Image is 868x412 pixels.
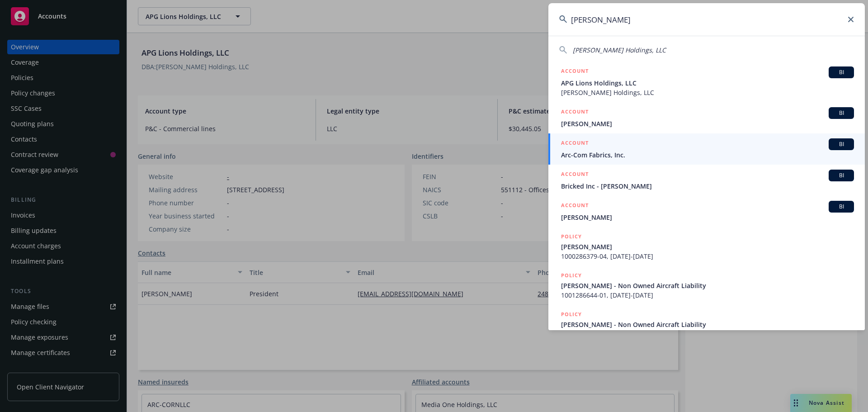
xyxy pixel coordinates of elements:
[832,171,850,180] span: BI
[561,119,854,128] span: [PERSON_NAME]
[832,203,850,211] span: BI
[561,88,854,97] span: [PERSON_NAME] Holdings, LLC
[561,78,854,88] span: APG Lions Holdings, LLC
[561,170,589,180] h5: ACCOUNT
[548,165,865,196] a: ACCOUNTBIBricked Inc - [PERSON_NAME]
[561,320,854,329] span: [PERSON_NAME] - Non Owned Aircraft Liability
[561,251,854,261] span: 1000286379-04, [DATE]-[DATE]
[832,109,850,117] span: BI
[561,107,589,118] h5: ACCOUNT
[832,68,850,76] span: BI
[561,242,854,251] span: [PERSON_NAME]
[561,290,854,300] span: 1001286644-01, [DATE]-[DATE]
[832,140,850,148] span: BI
[561,310,582,319] h5: POLICY
[548,266,865,305] a: POLICY[PERSON_NAME] - Non Owned Aircraft Liability1001286644-01, [DATE]-[DATE]
[548,196,865,227] a: ACCOUNTBI[PERSON_NAME]
[561,150,854,160] span: Arc-Com Fabrics, Inc.
[548,62,865,102] a: ACCOUNTBIAPG Lions Holdings, LLC[PERSON_NAME] Holdings, LLC
[561,66,589,77] h5: ACCOUNT
[548,3,865,36] input: Search...
[561,213,854,222] span: [PERSON_NAME]
[561,329,854,339] span: 1001286731-01, [DATE]-[DATE]
[561,271,582,280] h5: POLICY
[561,201,589,212] h5: ACCOUNT
[573,46,666,54] span: [PERSON_NAME] Holdings, LLC
[548,227,865,266] a: POLICY[PERSON_NAME]1000286379-04, [DATE]-[DATE]
[561,232,582,241] h5: POLICY
[561,138,589,149] h5: ACCOUNT
[548,102,865,133] a: ACCOUNTBI[PERSON_NAME]
[548,305,865,344] a: POLICY[PERSON_NAME] - Non Owned Aircraft Liability1001286731-01, [DATE]-[DATE]
[561,281,854,290] span: [PERSON_NAME] - Non Owned Aircraft Liability
[561,181,854,191] span: Bricked Inc - [PERSON_NAME]
[548,133,865,165] a: ACCOUNTBIArc-Com Fabrics, Inc.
